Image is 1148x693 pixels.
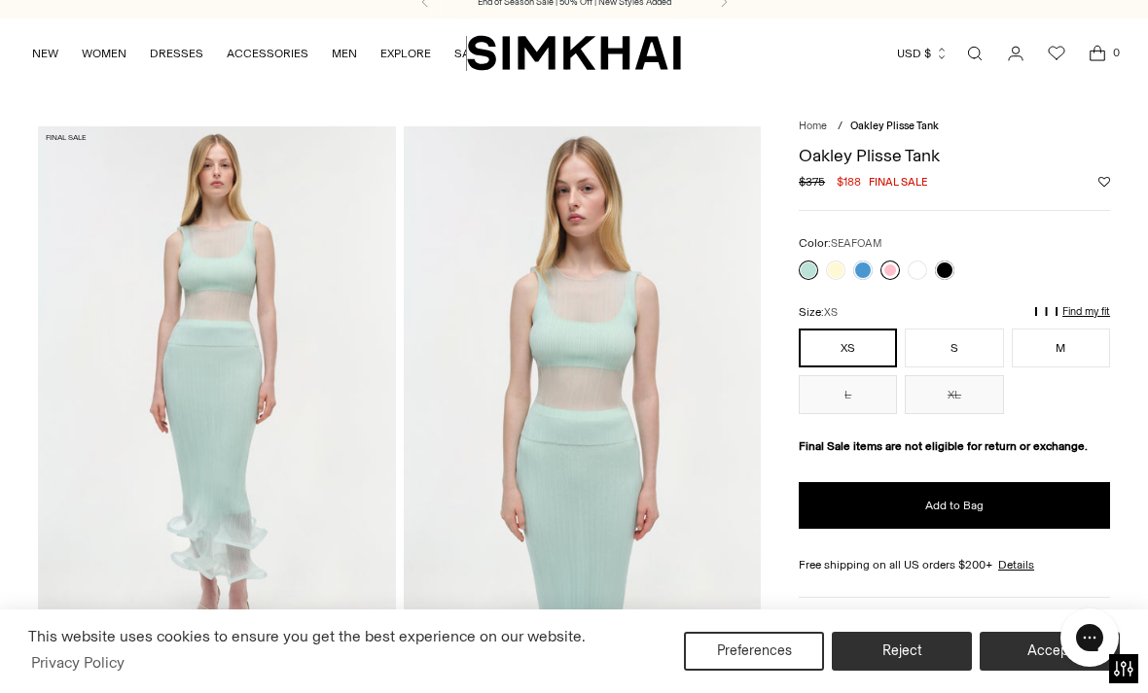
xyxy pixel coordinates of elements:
button: Add to Bag [799,482,1110,529]
a: Details [998,556,1034,573]
iframe: Gorgias live chat messenger [1051,602,1129,674]
nav: breadcrumbs [799,119,1110,135]
span: Oakley Plisse Tank [850,120,939,132]
button: Add to Wishlist [1098,176,1110,188]
span: This website uses cookies to ensure you get the best experience on our website. [28,627,586,645]
button: Reject [832,632,972,671]
a: Wishlist [1037,34,1076,73]
strong: Final Sale items are not eligible for return or exchange. [799,439,1088,453]
a: Open cart modal [1078,34,1117,73]
h1: Oakley Plisse Tank [799,147,1110,164]
button: L [799,375,897,414]
span: 0 [1107,44,1125,61]
button: Preferences [684,632,824,671]
button: S [905,329,1003,367]
div: Free shipping on all US orders $200+ [799,556,1110,573]
span: XS [824,306,838,319]
button: Accept [980,632,1120,671]
button: M [1012,329,1110,367]
a: WOMEN [82,32,126,75]
button: USD $ [897,32,949,75]
a: Home [799,120,827,132]
button: XL [905,375,1003,414]
iframe: Sign Up via Text for Offers [16,619,196,677]
label: Color: [799,234,881,253]
span: Add to Bag [925,498,984,514]
a: Open search modal [955,34,994,73]
s: $375 [799,173,825,191]
a: MEN [332,32,357,75]
div: / [838,119,843,135]
a: DRESSES [150,32,203,75]
a: EXPLORE [380,32,431,75]
a: NEW [32,32,58,75]
button: XS [799,329,897,367]
a: ACCESSORIES [227,32,308,75]
img: Oakley Plisse Tank [404,126,762,662]
a: SALE [454,32,484,75]
a: SIMKHAI [467,34,681,72]
span: $188 [837,173,861,191]
label: Size: [799,303,838,322]
span: SEAFOAM [831,237,881,250]
a: Go to the account page [996,34,1035,73]
img: Oakley Plisse Tank [38,126,396,662]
